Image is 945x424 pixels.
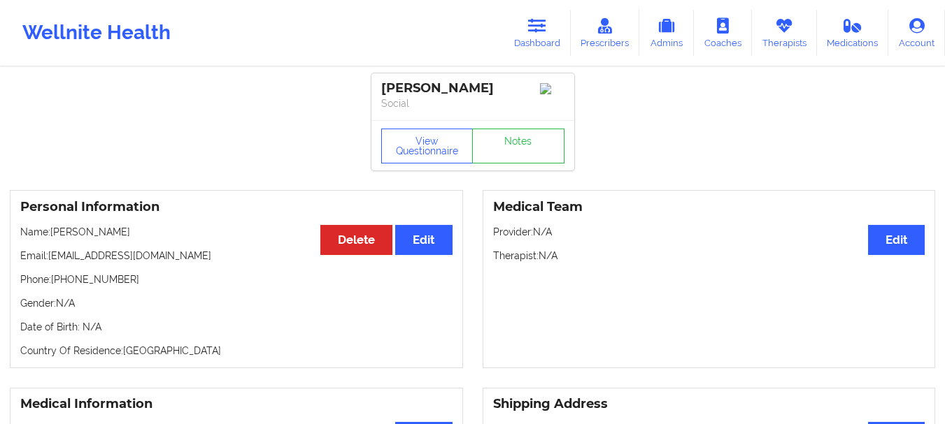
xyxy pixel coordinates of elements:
a: Account [888,10,945,56]
a: Therapists [752,10,817,56]
p: Country Of Residence: [GEOGRAPHIC_DATA] [20,344,453,358]
h3: Shipping Address [493,396,925,412]
div: [PERSON_NAME] [381,80,564,96]
button: Delete [320,225,392,255]
p: Gender: N/A [20,296,453,310]
p: Email: [EMAIL_ADDRESS][DOMAIN_NAME] [20,249,453,263]
button: Edit [395,225,452,255]
a: Notes [472,129,564,163]
p: Social [381,96,564,110]
a: Coaches [694,10,752,56]
button: View Questionnaire [381,129,474,163]
p: Phone: [PHONE_NUMBER] [20,272,453,286]
h3: Medical Information [20,396,453,412]
p: Therapist: N/A [493,249,925,263]
button: Edit [868,225,925,255]
h3: Personal Information [20,199,453,215]
p: Provider: N/A [493,225,925,239]
h3: Medical Team [493,199,925,215]
a: Prescribers [571,10,640,56]
a: Dashboard [504,10,571,56]
a: Admins [639,10,694,56]
p: Date of Birth: N/A [20,320,453,334]
a: Medications [817,10,889,56]
p: Name: [PERSON_NAME] [20,225,453,239]
img: Image%2Fplaceholer-image.png [540,83,564,94]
